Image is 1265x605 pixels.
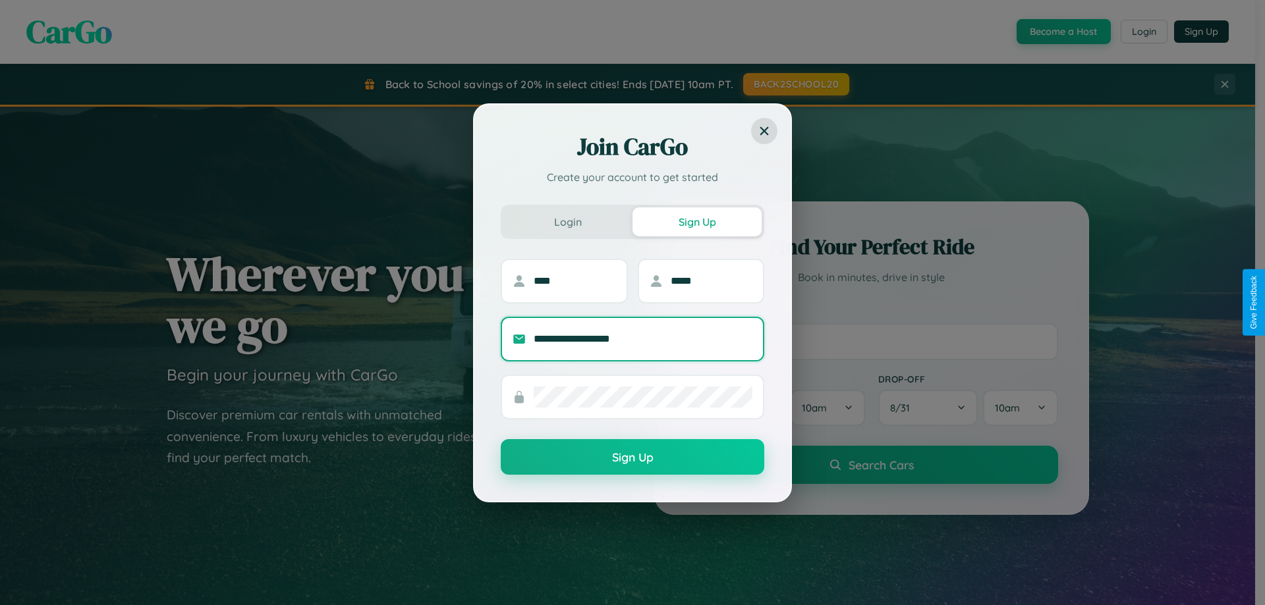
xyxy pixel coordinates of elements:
button: Sign Up [632,207,762,236]
p: Create your account to get started [501,169,764,185]
div: Give Feedback [1249,276,1258,329]
h2: Join CarGo [501,131,764,163]
button: Sign Up [501,439,764,475]
button: Login [503,207,632,236]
